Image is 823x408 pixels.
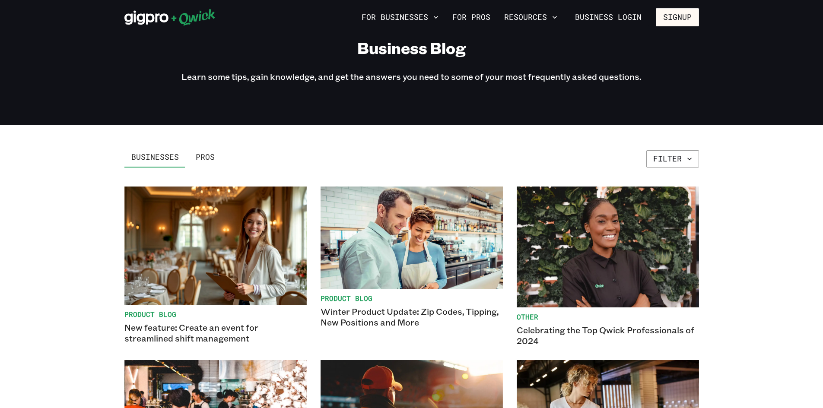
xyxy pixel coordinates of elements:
[321,306,503,328] p: Winter Product Update: Zip Codes, Tipping, New Positions and More
[181,71,642,82] p: Learn some tips, gain knowledge, and get the answers you need to some of your most frequently ask...
[124,322,307,344] p: New feature: Create an event for streamlined shift management
[517,187,699,346] a: OtherCelebrating the Top Qwick Professionals of 2024
[358,10,442,25] button: For Businesses
[321,294,503,303] span: Product Blog
[131,152,179,162] span: Businesses
[124,187,307,346] a: Product BlogNew feature: Create an event for streamlined shift management
[449,10,494,25] a: For Pros
[517,313,699,321] span: Other
[124,310,307,319] span: Product Blog
[196,152,215,162] span: Pros
[517,325,699,346] p: Celebrating the Top Qwick Professionals of 2024
[568,8,649,26] a: Business Login
[124,187,307,305] img: Woman holding clipboard in dining room
[321,187,503,289] img: Workers at a cafe
[124,9,216,26] img: Qwick
[501,10,561,25] button: Resources
[321,187,503,346] a: Product BlogWinter Product Update: Zip Codes, Tipping, New Positions and More
[357,38,466,57] h1: Business Blog
[646,150,699,168] button: Filter
[243,387,580,408] iframe: Netlify Drawer
[517,187,699,307] img: Celebrating the Top Qwick Professionals of 2024
[656,8,699,26] button: Signup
